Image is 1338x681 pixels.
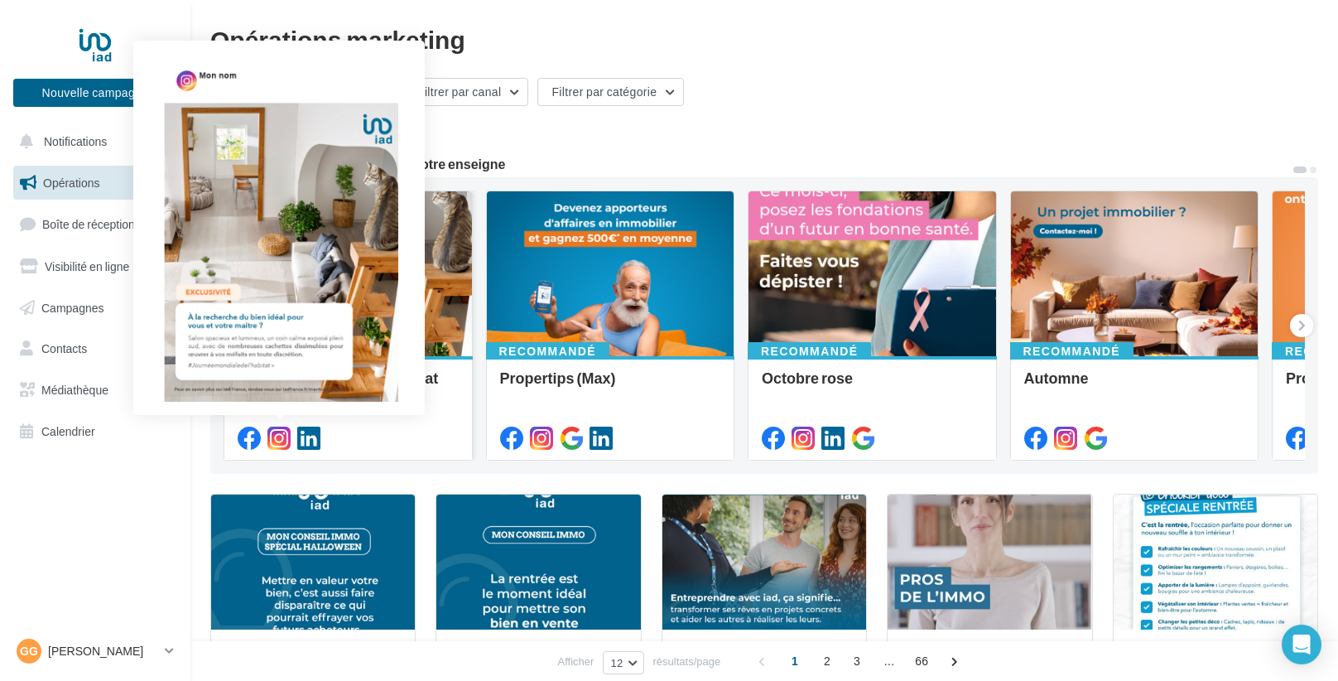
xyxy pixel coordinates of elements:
button: Filtrer par canal [403,78,528,106]
a: Boîte de réception [10,206,180,242]
button: 12 [603,651,643,674]
div: Recommandé [1010,342,1133,360]
span: Boîte de réception [42,217,135,231]
a: Médiathèque [10,373,180,408]
button: Filtrer par catégorie [537,78,684,106]
button: Notifications [10,124,174,159]
div: Recommandé [224,342,347,360]
span: 3 [844,648,870,674]
div: 6 opérations recommandées par votre enseigne [210,157,1292,171]
span: Gg [20,643,38,659]
button: Nouvelle campagne [13,79,177,107]
span: 12 [610,656,623,669]
a: Calendrier [10,414,180,449]
a: Gg [PERSON_NAME] [13,635,177,667]
a: Opérations [10,166,180,200]
span: Visibilité en ligne [45,259,129,273]
span: résultats/page [653,654,721,669]
div: Octobre rose [762,369,983,403]
span: 1 [782,648,808,674]
a: Visibilité en ligne [10,249,180,284]
div: Propertips (Max) [500,369,721,403]
span: ... [876,648,902,674]
span: Afficher [558,654,594,669]
span: Notifications [44,134,107,148]
span: Médiathèque [41,383,108,397]
div: journée mondiale de l'habitat [238,369,459,403]
div: Opérations marketing [210,27,1318,51]
a: Contacts [10,331,180,366]
div: Open Intercom Messenger [1282,625,1321,664]
p: [PERSON_NAME] [48,643,158,659]
div: opérations [243,122,319,137]
span: Opérations [43,176,99,190]
a: Campagnes [10,291,180,326]
div: Recommandé [486,342,609,360]
span: Campagnes [41,300,104,314]
span: Calendrier [41,424,95,438]
div: 797 [210,119,319,138]
div: Automne [1024,369,1245,403]
span: 2 [814,648,840,674]
span: 66 [908,648,935,674]
div: Recommandé [748,342,871,360]
span: Contacts [41,341,87,355]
